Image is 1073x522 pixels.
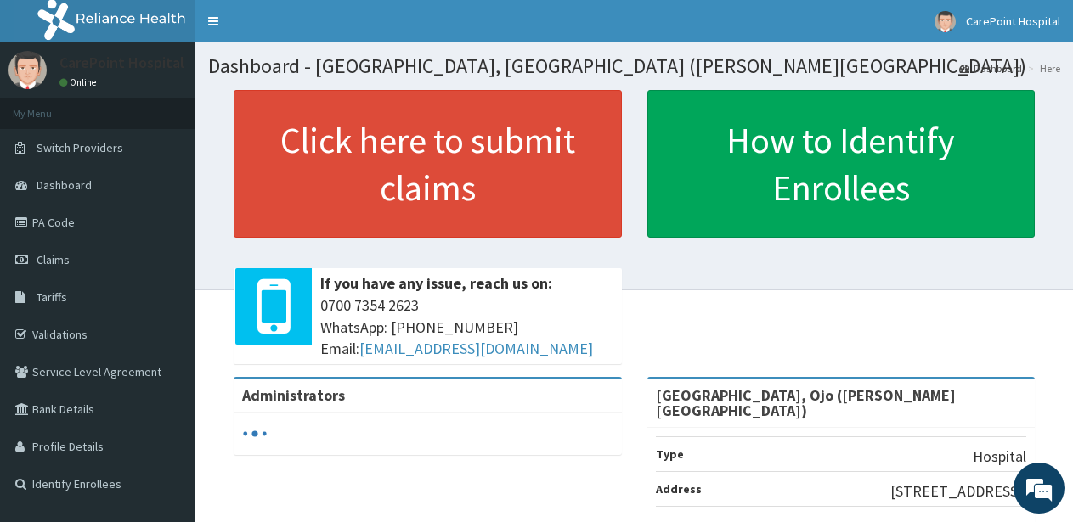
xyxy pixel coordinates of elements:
p: CarePoint Hospital [59,55,184,70]
p: Hospital [973,446,1026,468]
strong: [GEOGRAPHIC_DATA], Ojo ([PERSON_NAME][GEOGRAPHIC_DATA]) [656,385,956,420]
b: Address [656,481,702,497]
a: Dashboard [959,61,1022,76]
span: Claims [37,252,70,267]
a: [EMAIL_ADDRESS][DOMAIN_NAME] [359,339,593,358]
h1: Dashboard - [GEOGRAPHIC_DATA], [GEOGRAPHIC_DATA] ([PERSON_NAME][GEOGRAPHIC_DATA]) [208,55,1060,77]
a: How to Identify Enrollees [647,90,1036,238]
span: Dashboard [37,177,92,193]
img: User Image [935,11,956,32]
b: Type [656,446,684,462]
b: Administrators [242,385,345,405]
p: [STREET_ADDRESS]. [890,480,1026,502]
a: Online [59,76,100,88]
b: If you have any issue, reach us on: [320,273,552,293]
span: Switch Providers [37,140,123,155]
span: 0700 7354 2623 WhatsApp: [PHONE_NUMBER] Email: [320,295,613,360]
li: Here [1024,61,1060,76]
img: User Image [8,51,47,89]
span: CarePoint Hospital [966,14,1060,29]
span: Tariffs [37,289,67,305]
svg: audio-loading [242,421,268,446]
a: Click here to submit claims [234,90,622,238]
